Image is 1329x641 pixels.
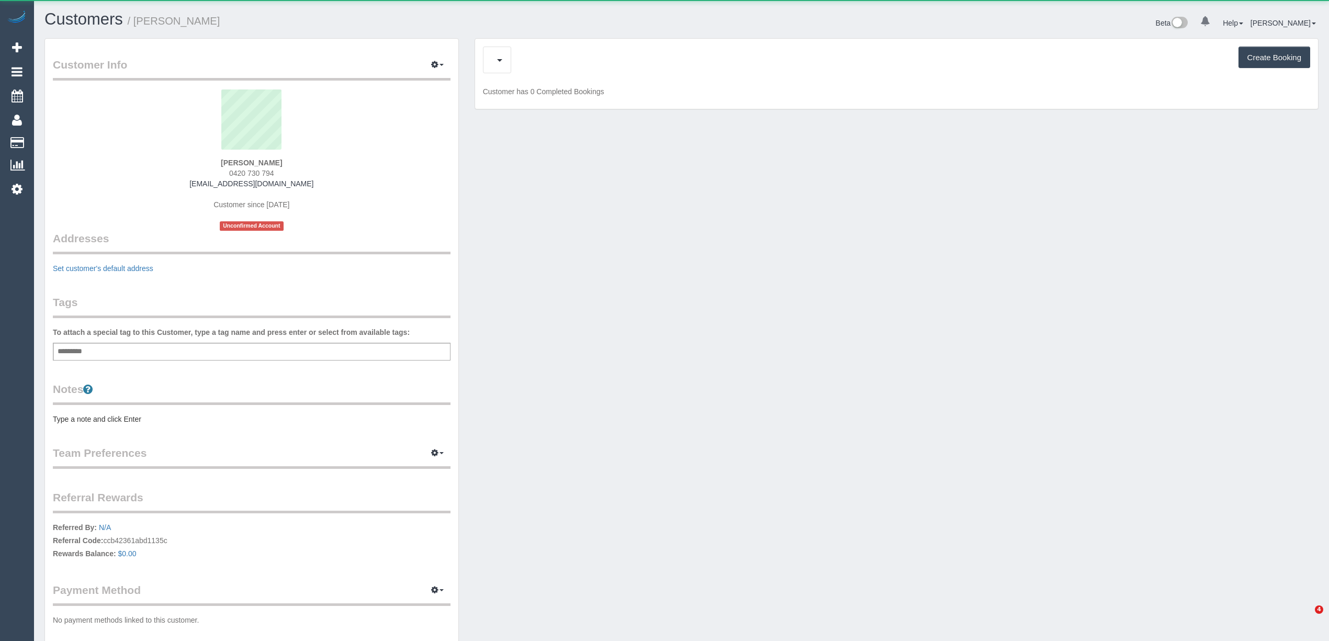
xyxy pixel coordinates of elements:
label: Rewards Balance: [53,548,116,559]
p: Customer has 0 Completed Bookings [483,86,1310,97]
label: Referral Code: [53,535,103,546]
a: $0.00 [118,549,137,558]
span: 0420 730 794 [229,169,274,177]
label: To attach a special tag to this Customer, type a tag name and press enter or select from availabl... [53,327,410,338]
img: New interface [1170,17,1188,30]
strong: [PERSON_NAME] [221,159,282,167]
a: [EMAIL_ADDRESS][DOMAIN_NAME] [189,179,313,188]
small: / [PERSON_NAME] [128,15,220,27]
a: N/A [99,523,111,532]
legend: Team Preferences [53,445,450,469]
p: ccb42361abd1135c [53,522,450,561]
img: Automaid Logo [6,10,27,25]
a: Help [1223,19,1243,27]
legend: Tags [53,295,450,318]
a: Beta [1156,19,1188,27]
pre: Type a note and click Enter [53,414,450,424]
span: 4 [1315,605,1323,614]
legend: Notes [53,381,450,405]
label: Referred By: [53,522,97,533]
button: Create Booking [1238,47,1310,69]
span: Customer since [DATE] [213,200,289,209]
legend: Customer Info [53,57,450,81]
p: No payment methods linked to this customer. [53,615,450,625]
span: Unconfirmed Account [220,221,284,230]
a: Customers [44,10,123,28]
a: [PERSON_NAME] [1251,19,1316,27]
legend: Payment Method [53,582,450,606]
a: Set customer's default address [53,264,153,273]
iframe: Intercom live chat [1293,605,1319,631]
legend: Referral Rewards [53,490,450,513]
